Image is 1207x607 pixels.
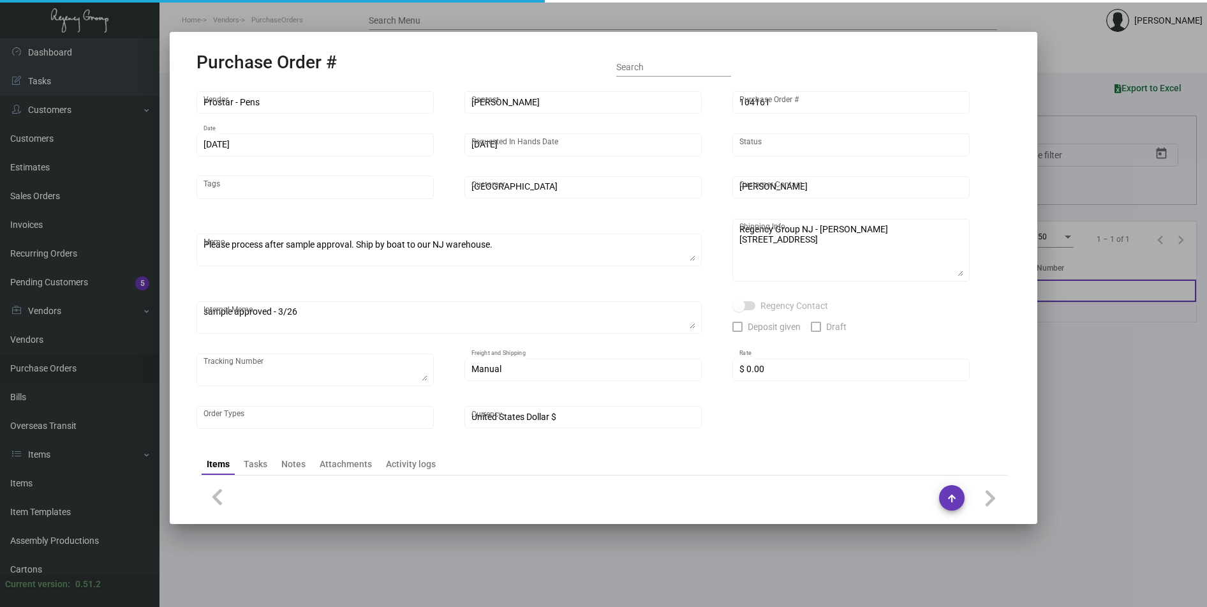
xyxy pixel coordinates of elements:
[196,52,337,73] h2: Purchase Order #
[471,364,501,374] span: Manual
[320,458,372,471] div: Attachments
[75,578,101,591] div: 0.51.2
[748,319,801,334] span: Deposit given
[5,578,70,591] div: Current version:
[244,458,267,471] div: Tasks
[826,319,847,334] span: Draft
[207,458,230,471] div: Items
[281,458,306,471] div: Notes
[386,458,436,471] div: Activity logs
[760,298,828,313] span: Regency Contact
